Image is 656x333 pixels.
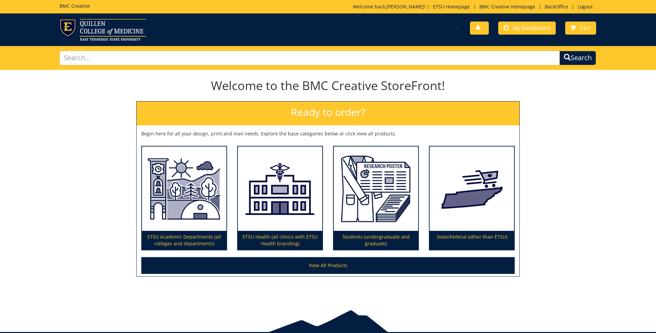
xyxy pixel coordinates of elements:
p: Welcome back, ! | | | | [353,3,596,10]
button: Search [559,51,596,65]
img: ETSU Health (all clinics with ETSU Health branding) [238,147,322,231]
h2: Ready to order? [137,101,519,125]
a: Logout [574,3,596,10]
a: ETSU Homepage [430,3,473,10]
a: BackOffice [541,3,572,10]
p: Students (undergraduate and graduate) [334,231,418,250]
a: BMC Creative Homepage [476,3,539,10]
h5: BMC Creative [60,3,90,8]
a: View All Products [141,257,515,274]
a: ETSU Health (all clinics with ETSU Health branding) [238,147,322,250]
a: Students (undergraduate and graduate) [334,147,418,250]
a: State/Federal (other than ETSU) [430,147,514,250]
span: Cart [580,24,591,32]
a: Cart [565,22,596,35]
img: Students (undergraduate and graduate) [334,147,418,231]
p: State/Federal (other than ETSU) [430,231,514,250]
p: Begin here for all your design, print and mail needs. Explore the base categories below or click ... [141,130,515,137]
a: [PERSON_NAME] [387,3,424,10]
img: ETSU Academic Departments (all colleges and departments) [142,147,226,231]
span: My Dashboard [513,24,550,32]
img: State/Federal (other than ETSU) [430,147,514,231]
input: Search... [60,51,560,65]
a: My Dashboard [498,22,556,35]
p: ETSU Academic Departments (all colleges and departments) [142,231,226,250]
a: ETSU Academic Departments (all colleges and departments) [142,147,226,250]
h1: Welcome to the BMC Creative StoreFront! [136,79,520,92]
p: ETSU Health (all clinics with ETSU Health branding) [238,231,322,250]
img: ETSU logo [60,19,146,41]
